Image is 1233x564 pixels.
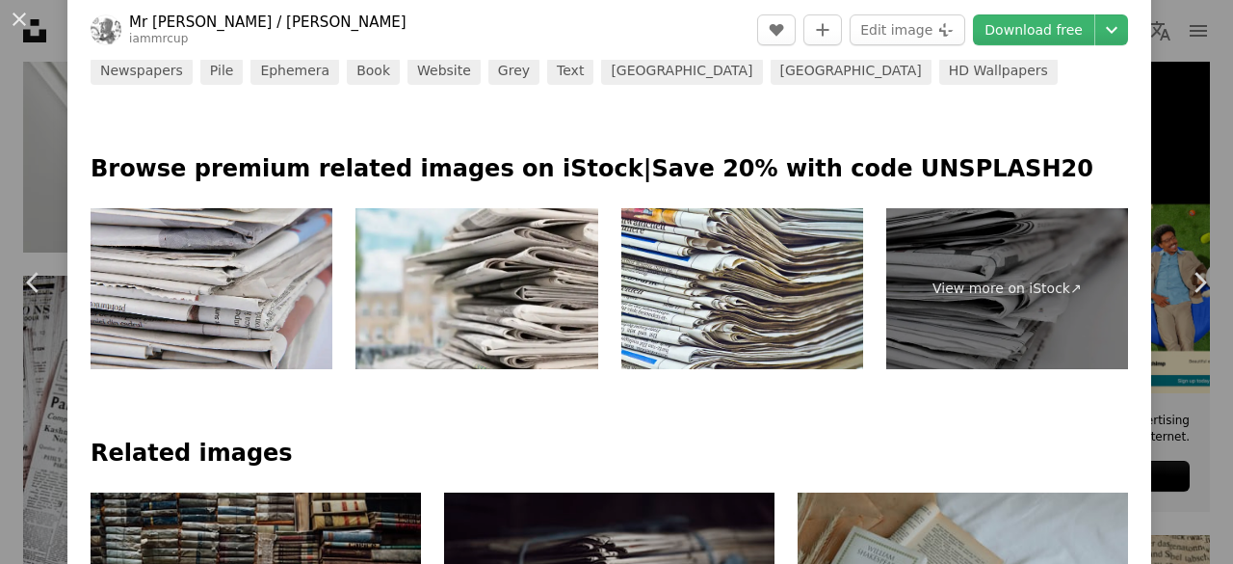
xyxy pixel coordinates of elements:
[1166,190,1233,375] a: Next
[91,208,332,370] img: pile of newspaper
[250,58,339,85] a: ephemera
[91,58,193,85] a: newspapers
[91,154,1128,185] p: Browse premium related images on iStock | Save 20% with code UNSPLASH20
[91,439,1128,470] h4: Related images
[621,208,863,370] img: Newspaper
[91,14,121,45] img: Go to Mr Cup / Fabien Barral's profile
[488,58,539,85] a: grey
[355,208,597,370] img: Newspaper.
[547,58,593,85] a: text
[347,58,400,85] a: book
[1095,14,1128,45] button: Choose download size
[886,208,1128,370] a: View more on iStock↗
[601,58,762,85] a: [GEOGRAPHIC_DATA]
[803,14,842,45] button: Add to Collection
[850,14,965,45] button: Edit image
[129,13,407,32] a: Mr [PERSON_NAME] / [PERSON_NAME]
[973,14,1094,45] a: Download free
[129,32,189,45] a: iammrcup
[757,14,796,45] button: Like
[407,58,481,85] a: website
[200,58,244,85] a: pile
[939,58,1058,85] a: HD Wallpapers
[771,58,931,85] a: [GEOGRAPHIC_DATA]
